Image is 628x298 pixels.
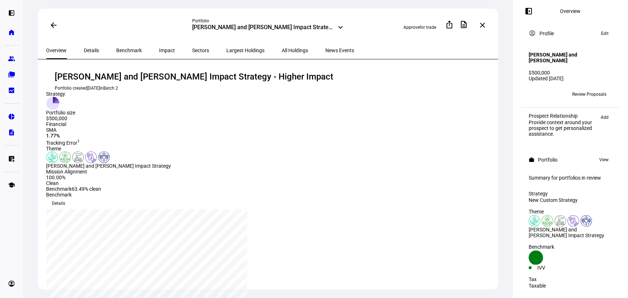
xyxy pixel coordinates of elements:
span: Tracking Error [46,140,80,146]
img: climateChange.colored.svg [529,215,540,227]
span: BB [532,92,537,97]
div: Benchmark [529,244,612,250]
span: [DATE] [87,86,100,91]
mat-icon: ios_share [445,20,454,29]
button: Review Proposals [566,89,612,100]
div: Portfolio created [55,85,483,91]
a: group [4,51,19,66]
div: $500,000 [529,70,612,76]
button: View [596,155,612,164]
div: Portfolio size [46,110,76,116]
div: IVV [537,265,570,271]
span: Details [84,48,99,53]
span: Details [52,198,65,209]
mat-icon: close [478,21,487,30]
div: Summary for portfolios in review [529,175,612,181]
span: Benchmark [117,48,142,53]
button: Approvefor trade [398,22,442,33]
span: Review Proposals [572,89,606,100]
img: humanRights.colored.svg [580,215,592,227]
div: Portfolio [193,18,344,24]
mat-icon: left_panel_open [524,7,533,15]
eth-mat-symbol: home [8,29,15,36]
div: 1.77% [46,133,267,139]
span: Add [601,113,609,122]
span: Impact [159,48,175,53]
eth-mat-symbol: list_alt_add [8,155,15,162]
div: Financial [46,121,267,127]
eth-mat-symbol: bid_landscape [8,87,15,94]
mat-icon: account_circle [529,30,536,37]
img: humanRights.colored.svg [98,152,110,163]
a: home [4,25,19,40]
span: in [100,86,118,91]
span: All Holdings [282,48,308,53]
eth-mat-symbol: school [8,181,15,189]
img: pollution.colored.svg [555,215,566,227]
span: Benchmark [46,186,72,192]
div: Clean [46,180,101,186]
div: Theme [46,146,267,152]
a: pie_chart [4,109,19,124]
div: 100.00% [46,175,101,180]
div: New Custom Strategy [529,197,612,203]
eth-panel-overview-card-header: Portfolio [529,155,612,164]
div: [PERSON_NAME] and [PERSON_NAME] Impact Strategy [529,227,612,238]
div: Tax [529,276,612,282]
span: Approve [404,25,420,30]
a: folder_copy [4,67,19,82]
div: Provide context around your prospect to get personalized assistance. [529,119,597,137]
span: for trade [420,25,437,30]
img: pollution.colored.svg [72,152,84,163]
div: [PERSON_NAME] and [PERSON_NAME] Impact Strategy - Higher Impact [193,24,335,32]
img: poverty.colored.svg [568,215,579,227]
img: poverty.colored.svg [85,152,97,163]
mat-icon: description [460,20,468,29]
div: Updated [DATE] [529,76,612,81]
div: Portfolio [538,157,557,163]
span: Sectors [193,48,209,53]
button: Add [597,113,612,122]
button: Edit [597,29,612,38]
eth-panel-overview-card-header: Profile [529,29,612,38]
span: Overview [46,48,67,53]
div: Profile [539,31,554,36]
eth-mat-symbol: account_circle [8,280,15,287]
mat-icon: keyboard_arrow_down [336,23,345,32]
button: Details [46,198,71,209]
div: Mission Alignment [46,169,267,175]
img: climateChange.colored.svg [46,152,58,163]
div: Overview [560,8,581,14]
div: Prospect Relationship [529,113,597,119]
eth-mat-symbol: folder_copy [8,71,15,78]
span: Largest Holdings [227,48,265,53]
span: News Events [326,48,354,53]
h4: [PERSON_NAME] and [PERSON_NAME] [529,52,612,63]
mat-icon: work [529,157,534,163]
div: Theme [529,209,612,215]
span: Edit [601,29,609,38]
sup: 1 [78,139,80,144]
div: Benchmark [46,192,492,198]
a: bid_landscape [4,83,19,98]
span: 63.49% clean [72,186,101,192]
img: deforestation.colored.svg [59,152,71,163]
div: Strategy [529,191,612,197]
div: $500,000 [46,116,76,121]
eth-mat-symbol: group [8,55,15,62]
span: View [599,155,609,164]
div: Taxable [529,283,612,289]
div: [PERSON_NAME] and [PERSON_NAME] Impact Strategy [46,163,267,169]
mat-icon: arrow_back [49,21,58,30]
div: [PERSON_NAME] and [PERSON_NAME] Impact Strategy - Higher Impact [55,71,483,82]
eth-mat-symbol: pie_chart [8,113,15,120]
img: deforestation.colored.svg [542,215,553,227]
eth-mat-symbol: left_panel_open [8,9,15,17]
a: Batch 2 [104,86,118,91]
div: SMA [46,127,267,133]
eth-mat-symbol: description [8,129,15,136]
a: description [4,125,19,140]
div: Strategy [46,91,76,97]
